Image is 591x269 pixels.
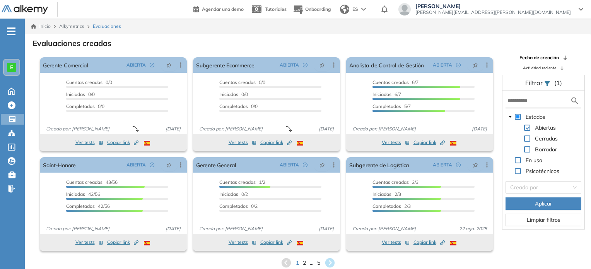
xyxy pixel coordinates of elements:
[340,5,349,14] img: world
[413,139,445,146] span: Copiar link
[524,112,547,122] span: Estados
[219,79,265,85] span: 0/0
[31,23,51,30] a: Inicio
[219,191,238,197] span: Iniciadas
[535,199,552,208] span: Aplicar
[229,238,256,247] button: Ver tests
[382,138,410,147] button: Ver tests
[382,238,410,247] button: Ver tests
[150,63,154,67] span: check-circle
[219,203,248,209] span: Completados
[107,239,138,246] span: Copiar link
[473,162,478,168] span: pushpin
[219,79,256,85] span: Cuentas creadas
[293,1,331,18] button: Onboarding
[219,179,256,185] span: Cuentas creadas
[66,191,85,197] span: Iniciadas
[467,59,484,71] button: pushpin
[202,6,244,12] span: Agendar una demo
[219,91,248,97] span: 0/0
[533,134,559,143] span: Cerradas
[196,225,266,232] span: Creado por: [PERSON_NAME]
[260,238,292,247] button: Copiar link
[166,162,172,168] span: pushpin
[526,168,559,175] span: Psicotécnicos
[126,62,146,69] span: ABIERTA
[506,214,581,226] button: Limpiar filtros
[372,191,401,197] span: 2/3
[296,259,299,267] span: 1
[349,157,409,173] a: Subgerente de Logística
[303,163,307,167] span: check-circle
[372,179,409,185] span: Cuentas creadas
[535,135,558,142] span: Cerradas
[303,63,307,67] span: check-circle
[66,79,112,85] span: 0/0
[415,3,571,9] span: [PERSON_NAME]
[508,115,512,119] span: caret-down
[316,125,337,132] span: [DATE]
[196,125,266,132] span: Creado por: [PERSON_NAME]
[319,162,325,168] span: pushpin
[372,203,411,209] span: 2/3
[524,156,544,165] span: En uso
[372,103,411,109] span: 5/7
[150,163,154,167] span: check-circle
[161,159,178,171] button: pushpin
[349,125,419,132] span: Creado por: [PERSON_NAME]
[314,159,331,171] button: pushpin
[2,5,48,15] img: Logo
[316,225,337,232] span: [DATE]
[66,203,110,209] span: 42/56
[66,91,95,97] span: 0/0
[66,191,100,197] span: 42/56
[526,113,545,120] span: Estados
[349,225,419,232] span: Creado por: [PERSON_NAME]
[372,91,401,97] span: 6/7
[297,241,303,245] img: ESP
[144,141,150,146] img: ESP
[219,191,248,197] span: 0/2
[297,141,303,146] img: ESP
[10,64,13,70] span: E
[66,103,104,109] span: 0/0
[219,103,248,109] span: Completados
[196,57,255,73] a: Subgerente Ecommerce
[280,161,299,168] span: ABIERTA
[43,157,76,173] a: Saint-Honore
[456,225,490,232] span: 22 ago. 2025
[305,6,331,12] span: Onboarding
[265,6,287,12] span: Tutoriales
[196,157,236,173] a: Gerente General
[450,141,456,146] img: ESP
[59,23,84,29] span: Alkymetrics
[413,238,445,247] button: Copiar link
[533,145,559,154] span: Borrador
[107,138,138,147] button: Copiar link
[527,216,560,224] span: Limpiar filtros
[433,62,452,69] span: ABIERTA
[93,23,121,30] span: Evaluaciones
[219,91,238,97] span: Iniciadas
[372,103,401,109] span: Completados
[219,203,258,209] span: 0/2
[144,241,150,245] img: ESP
[280,62,299,69] span: ABIERTA
[161,59,178,71] button: pushpin
[372,203,401,209] span: Completados
[303,259,306,267] span: 2
[75,138,103,147] button: Ver tests
[219,179,265,185] span: 1/2
[66,179,102,185] span: Cuentas creadas
[260,138,292,147] button: Copiar link
[32,39,111,48] h3: Evaluaciones creadas
[433,161,452,168] span: ABIERTA
[372,179,418,185] span: 2/3
[310,259,313,267] span: ...
[162,125,184,132] span: [DATE]
[473,62,478,68] span: pushpin
[506,197,581,210] button: Aplicar
[535,146,557,153] span: Borrador
[260,139,292,146] span: Copiar link
[43,125,113,132] span: Creado por: [PERSON_NAME]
